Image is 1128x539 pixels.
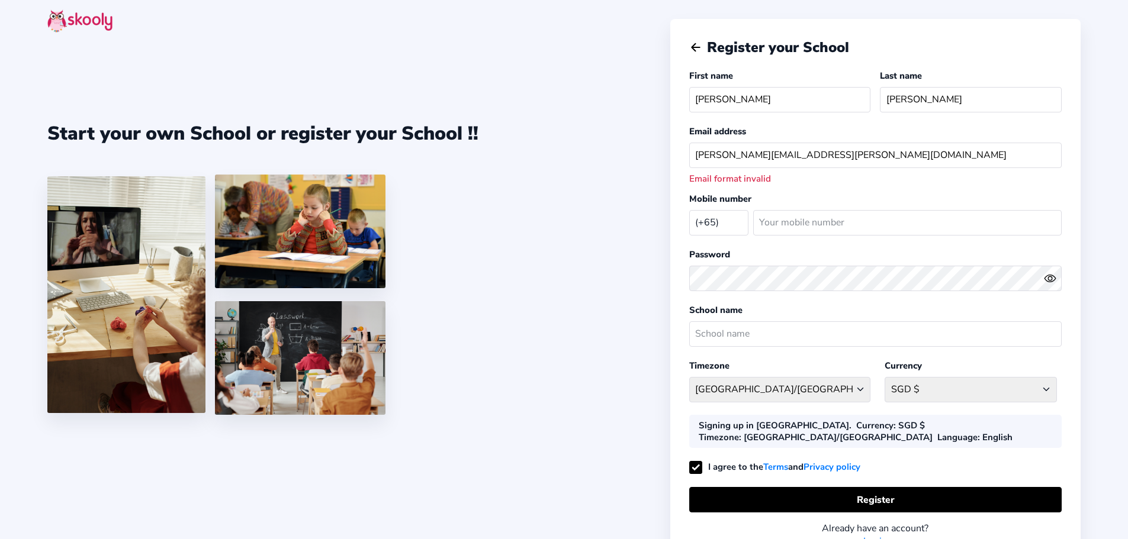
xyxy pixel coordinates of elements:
[215,175,385,288] img: 4.png
[763,460,788,475] a: Terms
[47,121,478,146] div: Start your own School or register your School !!
[1044,272,1056,285] ion-icon: eye outline
[689,41,702,54] button: arrow back outline
[699,431,739,443] b: Timezone
[885,360,922,372] label: Currency
[753,210,1062,235] input: Your mobile number
[707,38,849,57] span: Register your School
[47,9,113,33] img: skooly-logo.png
[689,360,729,372] label: Timezone
[689,125,746,137] label: Email address
[689,193,751,205] label: Mobile number
[937,431,1013,443] div: : English
[699,419,851,431] div: Signing up in [GEOGRAPHIC_DATA].
[856,419,894,431] b: Currency
[689,173,1062,185] div: Email format invalid
[215,301,385,415] img: 5.png
[689,87,871,112] input: Your first name
[47,176,205,413] img: 1.jpg
[880,87,1062,112] input: Your last name
[880,70,922,82] label: Last name
[689,487,1062,512] button: Register
[689,248,730,260] label: Password
[689,304,743,316] label: School name
[689,70,733,82] label: First name
[804,460,860,475] a: Privacy policy
[1044,272,1062,285] button: eye outlineeye off outline
[856,419,925,431] div: : SGD $
[689,143,1062,168] input: Your email address
[689,461,860,473] label: I agree to the and
[699,431,933,443] div: : [GEOGRAPHIC_DATA]/[GEOGRAPHIC_DATA]
[937,431,978,443] b: Language
[689,522,1062,535] div: Already have an account?
[689,321,1062,347] input: School name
